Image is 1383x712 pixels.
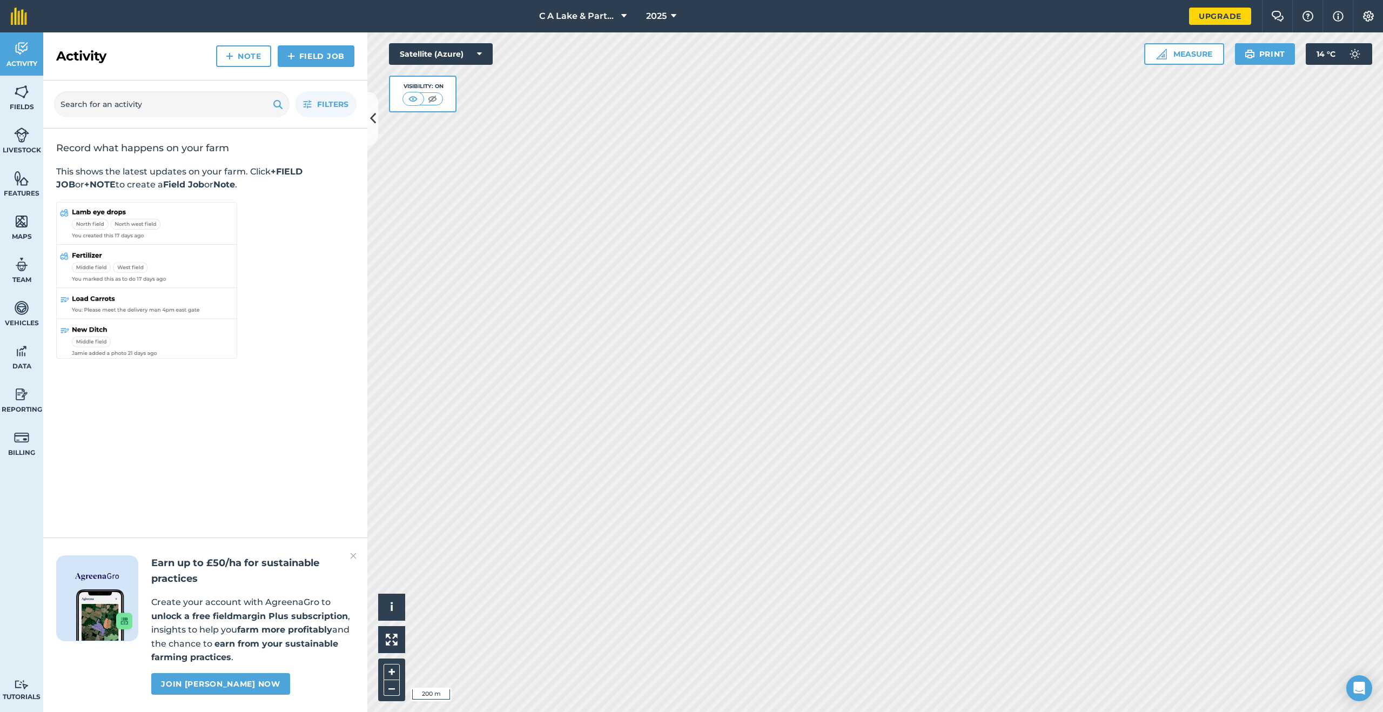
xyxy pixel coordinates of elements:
img: svg+xml;base64,PD94bWwgdmVyc2lvbj0iMS4wIiBlbmNvZGluZz0idXRmLTgiPz4KPCEtLSBHZW5lcmF0b3I6IEFkb2JlIE... [14,257,29,273]
button: 14 °C [1306,43,1372,65]
img: svg+xml;base64,PHN2ZyB4bWxucz0iaHR0cDovL3d3dy53My5vcmcvMjAwMC9zdmciIHdpZHRoPSI1MCIgaGVpZ2h0PSI0MC... [406,93,420,104]
p: This shows the latest updates on your farm. Click or to create a or . [56,165,354,191]
strong: +NOTE [84,179,116,190]
img: svg+xml;base64,PHN2ZyB4bWxucz0iaHR0cDovL3d3dy53My5vcmcvMjAwMC9zdmciIHdpZHRoPSIxNCIgaGVpZ2h0PSIyNC... [226,50,233,63]
img: svg+xml;base64,PD94bWwgdmVyc2lvbj0iMS4wIiBlbmNvZGluZz0idXRmLTgiPz4KPCEtLSBHZW5lcmF0b3I6IEFkb2JlIE... [14,127,29,143]
img: Two speech bubbles overlapping with the left bubble in the forefront [1271,11,1284,22]
img: svg+xml;base64,PD94bWwgdmVyc2lvbj0iMS4wIiBlbmNvZGluZz0idXRmLTgiPz4KPCEtLSBHZW5lcmF0b3I6IEFkb2JlIE... [14,41,29,57]
img: svg+xml;base64,PHN2ZyB4bWxucz0iaHR0cDovL3d3dy53My5vcmcvMjAwMC9zdmciIHdpZHRoPSI1NiIgaGVpZ2h0PSI2MC... [14,213,29,230]
div: Visibility: On [402,82,444,91]
div: Open Intercom Messenger [1346,675,1372,701]
img: fieldmargin Logo [11,8,27,25]
h2: Earn up to £50/ha for sustainable practices [151,555,354,587]
img: svg+xml;base64,PD94bWwgdmVyc2lvbj0iMS4wIiBlbmNvZGluZz0idXRmLTgiPz4KPCEtLSBHZW5lcmF0b3I6IEFkb2JlIE... [14,680,29,690]
button: Print [1235,43,1295,65]
span: Filters [317,98,348,110]
img: svg+xml;base64,PHN2ZyB4bWxucz0iaHR0cDovL3d3dy53My5vcmcvMjAwMC9zdmciIHdpZHRoPSI1NiIgaGVpZ2h0PSI2MC... [14,170,29,186]
img: A question mark icon [1301,11,1314,22]
img: svg+xml;base64,PHN2ZyB4bWxucz0iaHR0cDovL3d3dy53My5vcmcvMjAwMC9zdmciIHdpZHRoPSIxOSIgaGVpZ2h0PSIyNC... [1245,48,1255,61]
a: Field Job [278,45,354,67]
img: svg+xml;base64,PHN2ZyB4bWxucz0iaHR0cDovL3d3dy53My5vcmcvMjAwMC9zdmciIHdpZHRoPSI1MCIgaGVpZ2h0PSI0MC... [426,93,439,104]
img: svg+xml;base64,PD94bWwgdmVyc2lvbj0iMS4wIiBlbmNvZGluZz0idXRmLTgiPz4KPCEtLSBHZW5lcmF0b3I6IEFkb2JlIE... [14,429,29,446]
img: Four arrows, one pointing top left, one top right, one bottom right and the last bottom left [386,634,398,646]
button: + [384,664,400,680]
span: 2025 [646,10,667,23]
span: C A Lake & Partners [539,10,617,23]
img: svg+xml;base64,PHN2ZyB4bWxucz0iaHR0cDovL3d3dy53My5vcmcvMjAwMC9zdmciIHdpZHRoPSIyMiIgaGVpZ2h0PSIzMC... [350,549,357,562]
a: Note [216,45,271,67]
button: i [378,594,405,621]
strong: unlock a free fieldmargin Plus subscription [151,611,348,621]
img: Screenshot of the Gro app [76,589,132,641]
img: svg+xml;base64,PHN2ZyB4bWxucz0iaHR0cDovL3d3dy53My5vcmcvMjAwMC9zdmciIHdpZHRoPSIxOSIgaGVpZ2h0PSIyNC... [273,98,283,111]
img: svg+xml;base64,PD94bWwgdmVyc2lvbj0iMS4wIiBlbmNvZGluZz0idXRmLTgiPz4KPCEtLSBHZW5lcmF0b3I6IEFkb2JlIE... [14,300,29,316]
strong: Note [213,179,235,190]
span: i [390,600,393,614]
button: Satellite (Azure) [389,43,493,65]
h2: Record what happens on your farm [56,142,354,155]
img: svg+xml;base64,PD94bWwgdmVyc2lvbj0iMS4wIiBlbmNvZGluZz0idXRmLTgiPz4KPCEtLSBHZW5lcmF0b3I6IEFkb2JlIE... [14,343,29,359]
span: 14 ° C [1317,43,1335,65]
p: Create your account with AgreenaGro to , insights to help you and the chance to . [151,595,354,664]
img: A cog icon [1362,11,1375,22]
button: Measure [1144,43,1224,65]
img: Ruler icon [1156,49,1167,59]
button: – [384,680,400,696]
a: Join [PERSON_NAME] now [151,673,290,695]
strong: farm more profitably [237,624,332,635]
h2: Activity [56,48,106,65]
img: svg+xml;base64,PD94bWwgdmVyc2lvbj0iMS4wIiBlbmNvZGluZz0idXRmLTgiPz4KPCEtLSBHZW5lcmF0b3I6IEFkb2JlIE... [14,386,29,402]
img: svg+xml;base64,PHN2ZyB4bWxucz0iaHR0cDovL3d3dy53My5vcmcvMjAwMC9zdmciIHdpZHRoPSIxNCIgaGVpZ2h0PSIyNC... [287,50,295,63]
img: svg+xml;base64,PHN2ZyB4bWxucz0iaHR0cDovL3d3dy53My5vcmcvMjAwMC9zdmciIHdpZHRoPSI1NiIgaGVpZ2h0PSI2MC... [14,84,29,100]
input: Search for an activity [54,91,290,117]
img: svg+xml;base64,PD94bWwgdmVyc2lvbj0iMS4wIiBlbmNvZGluZz0idXRmLTgiPz4KPCEtLSBHZW5lcmF0b3I6IEFkb2JlIE... [1344,43,1366,65]
strong: earn from your sustainable farming practices [151,639,338,663]
a: Upgrade [1189,8,1251,25]
img: svg+xml;base64,PHN2ZyB4bWxucz0iaHR0cDovL3d3dy53My5vcmcvMjAwMC9zdmciIHdpZHRoPSIxNyIgaGVpZ2h0PSIxNy... [1333,10,1344,23]
strong: Field Job [163,179,204,190]
button: Filters [295,91,357,117]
